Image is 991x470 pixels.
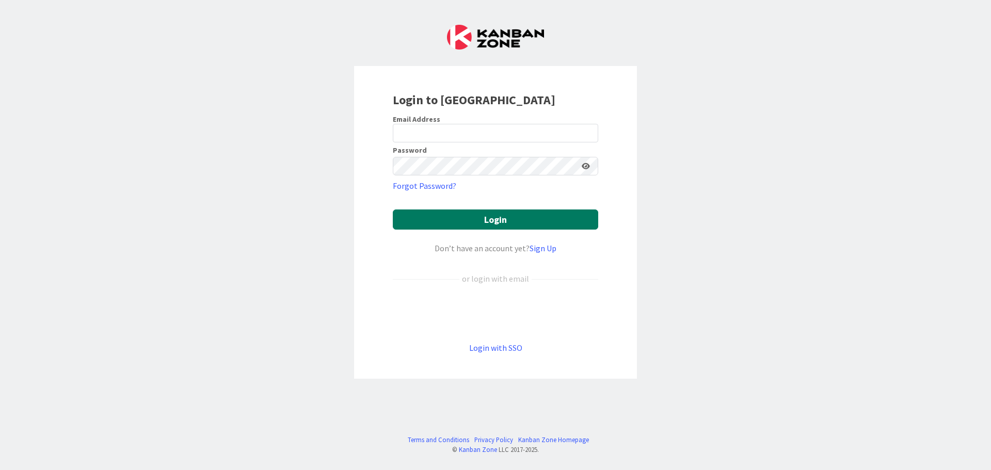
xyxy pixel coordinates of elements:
iframe: Sign in with Google Button [388,302,603,325]
label: Email Address [393,115,440,124]
b: Login to [GEOGRAPHIC_DATA] [393,92,555,108]
a: Forgot Password? [393,180,456,192]
a: Kanban Zone Homepage [518,435,589,445]
button: Login [393,209,598,230]
a: Login with SSO [469,343,522,353]
div: Don’t have an account yet? [393,242,598,254]
div: or login with email [459,272,532,285]
label: Password [393,147,427,154]
a: Sign Up [530,243,556,253]
a: Terms and Conditions [408,435,469,445]
img: Kanban Zone [447,25,544,50]
a: Kanban Zone [459,445,497,453]
div: © LLC 2017- 2025 . [403,445,589,455]
a: Privacy Policy [474,435,513,445]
